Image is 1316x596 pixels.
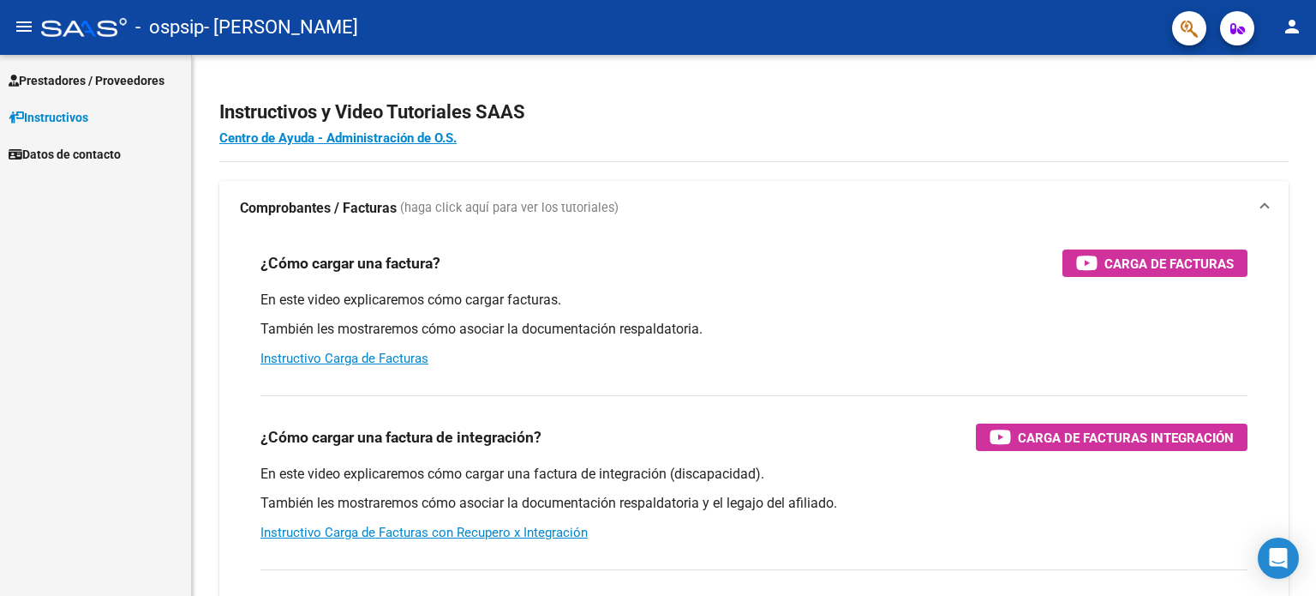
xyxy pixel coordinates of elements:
span: Carga de Facturas [1104,253,1234,274]
span: Instructivos [9,108,88,127]
button: Carga de Facturas [1062,250,1247,277]
div: Open Intercom Messenger [1258,538,1299,579]
a: Instructivo Carga de Facturas [260,351,428,366]
a: Instructivo Carga de Facturas con Recupero x Integración [260,525,588,540]
span: Datos de contacto [9,145,121,164]
mat-icon: menu [14,16,34,37]
mat-expansion-panel-header: Comprobantes / Facturas (haga click aquí para ver los tutoriales) [219,181,1289,236]
p: En este video explicaremos cómo cargar facturas. [260,291,1247,310]
span: Prestadores / Proveedores [9,71,164,90]
strong: Comprobantes / Facturas [240,199,397,218]
h2: Instructivos y Video Tutoriales SAAS [219,96,1289,129]
span: - ospsip [135,9,204,46]
mat-icon: person [1282,16,1302,37]
span: (haga click aquí para ver los tutoriales) [400,199,619,218]
p: También les mostraremos cómo asociar la documentación respaldatoria y el legajo del afiliado. [260,494,1247,513]
button: Carga de Facturas Integración [976,424,1247,451]
span: - [PERSON_NAME] [204,9,358,46]
a: Centro de Ayuda - Administración de O.S. [219,130,457,146]
p: En este video explicaremos cómo cargar una factura de integración (discapacidad). [260,465,1247,484]
h3: ¿Cómo cargar una factura de integración? [260,425,541,449]
span: Carga de Facturas Integración [1018,427,1234,449]
h3: ¿Cómo cargar una factura? [260,251,440,275]
p: También les mostraremos cómo asociar la documentación respaldatoria. [260,320,1247,339]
